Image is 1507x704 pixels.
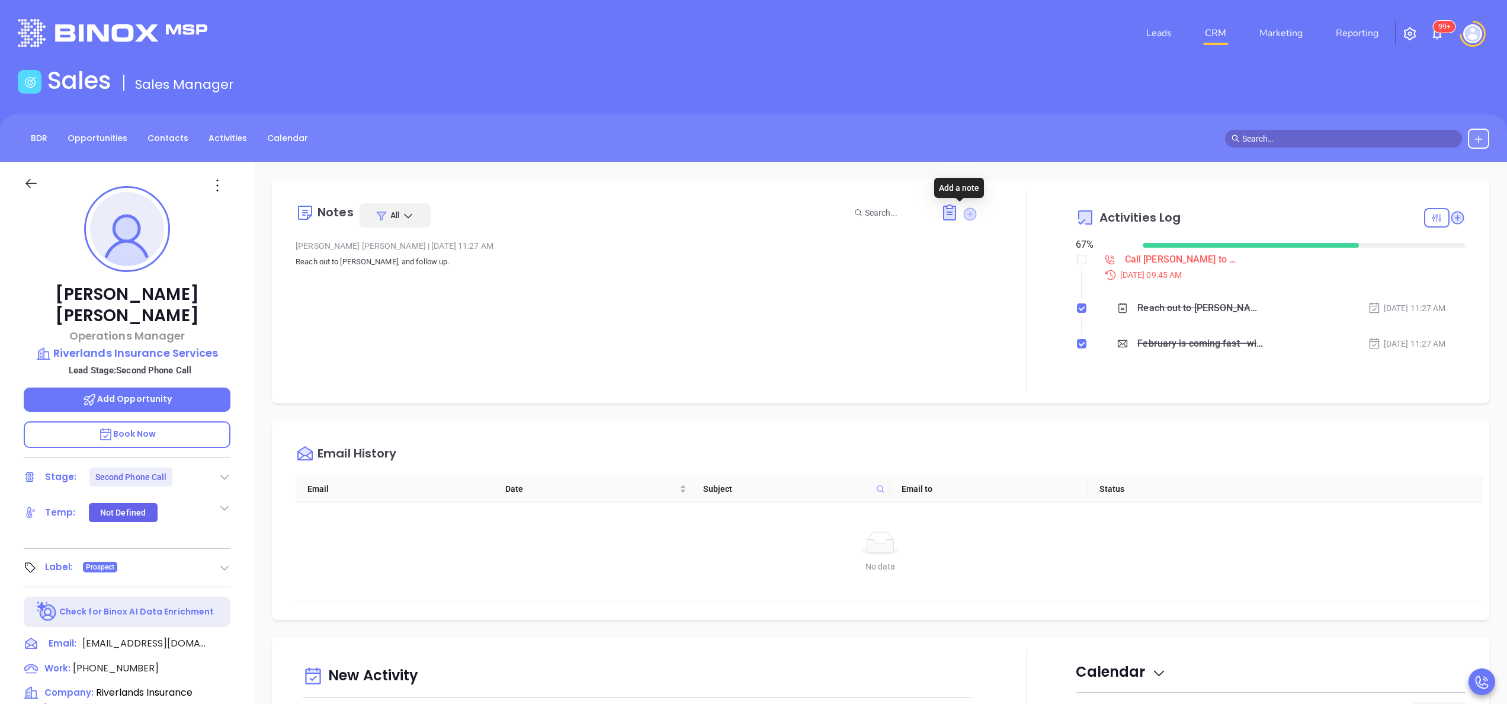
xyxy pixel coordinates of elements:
[140,129,195,148] a: Contacts
[82,636,207,651] span: [EMAIL_ADDRESS][DOMAIN_NAME]
[90,192,164,266] img: profile-user
[24,129,54,148] a: BDR
[260,129,315,148] a: Calendar
[1088,475,1285,503] th: Status
[303,661,971,692] div: New Activity
[390,209,399,221] span: All
[1137,335,1264,353] div: February is coming fast—will Riverlands Insurance Services be compliant?
[318,447,396,463] div: Email History
[1137,299,1264,317] div: Reach out to [PERSON_NAME], and follow up.
[1403,27,1417,41] img: iconSetting
[201,129,254,148] a: Activities
[82,393,172,405] span: Add Opportunity
[95,468,167,487] div: Second Phone Call
[703,482,871,495] span: Subject
[318,206,354,218] div: Notes
[24,328,230,344] p: Operations Manager
[1099,212,1181,223] span: Activities Log
[1255,21,1307,45] a: Marketing
[310,560,1451,573] div: No data
[98,428,156,440] span: Book Now
[1232,135,1240,143] span: search
[47,66,111,95] h1: Sales
[24,345,230,361] a: Riverlands Insurance Services
[1125,251,1237,268] div: Call [PERSON_NAME] to follow up - [PERSON_NAME]
[505,482,677,495] span: Date
[1434,21,1455,33] sup: 100
[934,178,984,198] div: Add a note
[1076,662,1166,681] span: Calendar
[865,206,928,219] input: Search...
[24,284,230,327] p: [PERSON_NAME] [PERSON_NAME]
[45,468,77,486] div: Stage:
[1200,21,1231,45] a: CRM
[45,504,76,521] div: Temp:
[1242,132,1455,145] input: Search…
[1463,24,1482,43] img: user
[135,75,234,94] span: Sales Manager
[1331,21,1383,45] a: Reporting
[428,241,429,251] span: |
[1097,268,1466,281] div: [DATE] 09:45 AM
[37,601,57,622] img: Ai-Enrich-DaqCidB-.svg
[44,686,94,699] span: Company:
[18,19,207,47] img: logo
[49,636,76,652] span: Email:
[1076,238,1129,252] div: 67 %
[296,255,978,269] p: Reach out to [PERSON_NAME], and follow up.
[73,661,159,675] span: [PHONE_NUMBER]
[100,503,146,522] div: Not Defined
[44,662,70,674] span: Work :
[30,363,230,378] p: Lead Stage: Second Phone Call
[296,475,493,503] th: Email
[59,606,214,618] p: Check for Binox AI Data Enrichment
[1142,21,1176,45] a: Leads
[296,237,978,255] div: [PERSON_NAME] [PERSON_NAME] [DATE] 11:27 AM
[493,475,691,503] th: Date
[86,561,115,574] span: Prospect
[890,475,1088,503] th: Email to
[1368,337,1446,350] div: [DATE] 11:27 AM
[1430,27,1444,41] img: iconNotification
[1368,302,1446,315] div: [DATE] 11:27 AM
[60,129,134,148] a: Opportunities
[45,558,73,576] div: Label:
